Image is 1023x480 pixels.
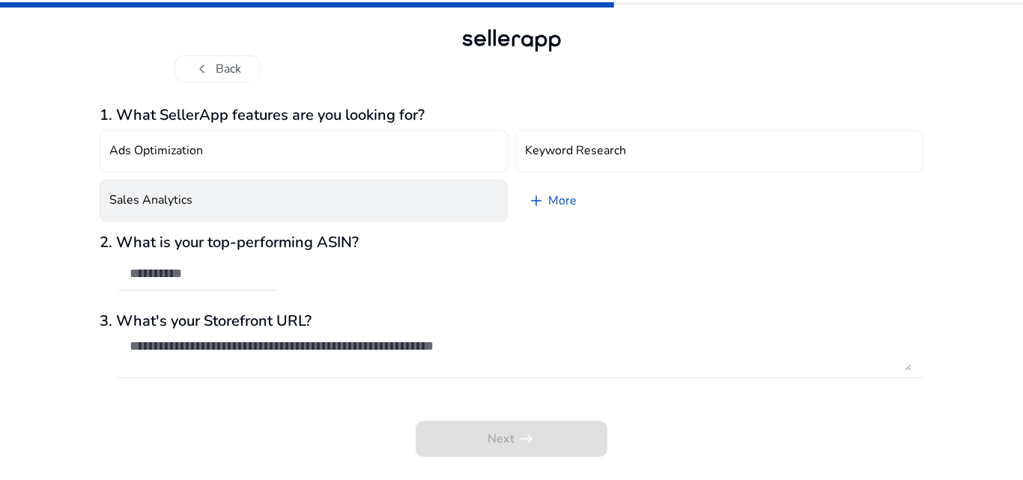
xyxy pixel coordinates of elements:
button: Ads Optimization [100,130,508,172]
h3: 2. What is your top-performing ASIN? [100,234,923,252]
span: add [527,192,545,210]
h3: 1. What SellerApp features are you looking for? [100,106,923,124]
button: chevron_leftBack [174,55,260,82]
h3: 3. What's your Storefront URL? [100,312,923,330]
button: Keyword Research [515,130,923,172]
h4: Sales Analytics [109,193,192,207]
span: chevron_left [193,60,211,78]
h4: Ads Optimization [109,144,203,158]
h4: Keyword Research [525,144,626,158]
a: More [515,180,589,222]
button: Sales Analytics [100,180,508,222]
